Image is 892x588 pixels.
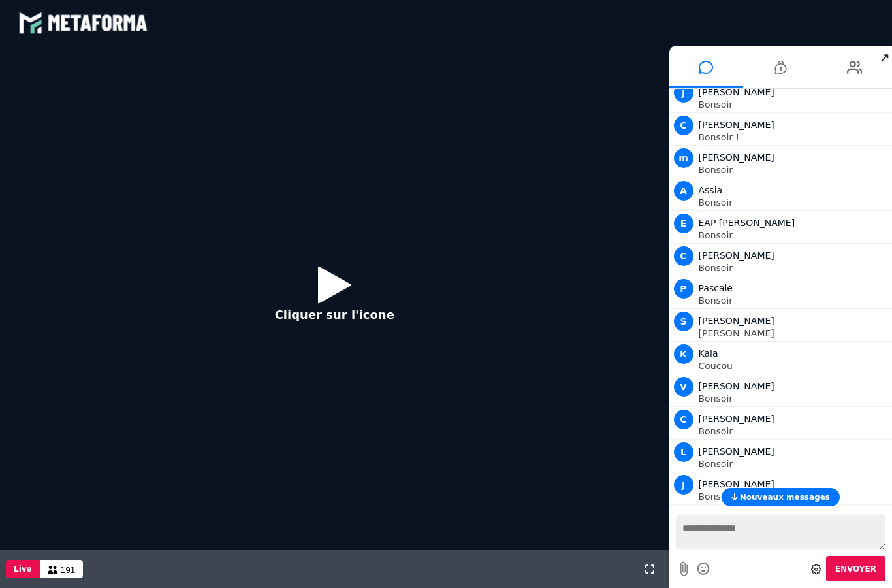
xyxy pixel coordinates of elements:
span: Assia [699,185,723,195]
span: ↗ [877,46,892,69]
p: Bonsoir [699,459,889,468]
span: [PERSON_NAME] [699,446,774,457]
span: E [674,214,693,233]
span: A [674,181,693,201]
span: J [674,83,693,103]
span: [PERSON_NAME] [699,316,774,326]
p: Bonsoir [699,198,889,207]
p: Cliquer sur l'icone [275,306,394,323]
span: Pascale [699,283,733,293]
button: Live [6,560,40,578]
p: Coucou [699,361,889,370]
span: [PERSON_NAME] [699,87,774,97]
span: C [674,116,693,135]
p: Bonsoir [699,427,889,436]
span: m [674,148,693,168]
span: S [674,312,693,331]
p: Bonsoir [699,100,889,109]
span: J [674,475,693,495]
span: K [674,344,693,364]
p: Bonsoir [699,165,889,174]
span: [PERSON_NAME] [699,152,774,163]
p: Bonsoir [699,296,889,305]
p: Bonsoir [699,394,889,403]
button: Cliquer sur l'icone [262,256,407,340]
span: L [674,508,693,527]
span: C [674,410,693,429]
span: EAP [PERSON_NAME] [699,218,795,228]
p: [PERSON_NAME] [699,329,889,338]
span: V [674,377,693,397]
button: Envoyer [826,556,885,581]
span: [PERSON_NAME] [699,414,774,424]
span: [PERSON_NAME] [699,250,774,261]
span: [PERSON_NAME] [699,479,774,489]
span: C [674,246,693,266]
span: [PERSON_NAME] [699,120,774,130]
p: Bonsoir [699,231,889,240]
p: Bonsoir [699,263,889,272]
button: Nouveaux messages [722,488,840,506]
span: Nouveaux messages [740,493,830,502]
span: Kala [699,348,718,359]
span: Envoyer [835,564,876,574]
span: [PERSON_NAME] [699,381,774,391]
p: Bonsoir ! [699,133,889,142]
span: L [674,442,693,462]
span: P [674,279,693,299]
span: 191 [61,566,76,575]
